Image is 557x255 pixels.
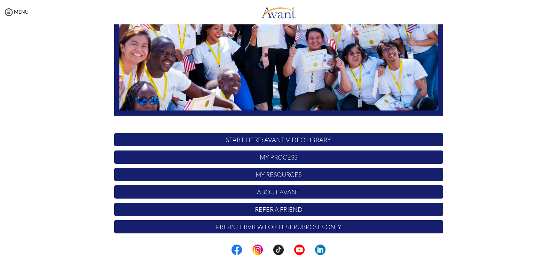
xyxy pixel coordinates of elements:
[114,185,443,199] p: About Avant
[252,245,263,255] img: in.png
[3,7,14,17] img: icon-menu.png
[114,150,443,164] p: My Process
[273,245,284,255] img: tt.png
[315,245,325,255] img: li.png
[3,9,29,15] a: MENU
[284,245,294,255] img: blank.png
[261,2,296,23] img: logo.png
[305,245,315,255] img: blank.png
[242,245,252,255] img: blank.png
[263,245,273,255] img: blank.png
[114,220,443,233] p: Pre-Interview for test purposes only
[114,203,443,216] p: Refer a Friend
[114,133,443,146] p: START HERE: Avant Video Library
[294,245,305,255] img: yt.png
[114,168,443,181] p: My Resources
[232,245,242,255] img: fb.png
